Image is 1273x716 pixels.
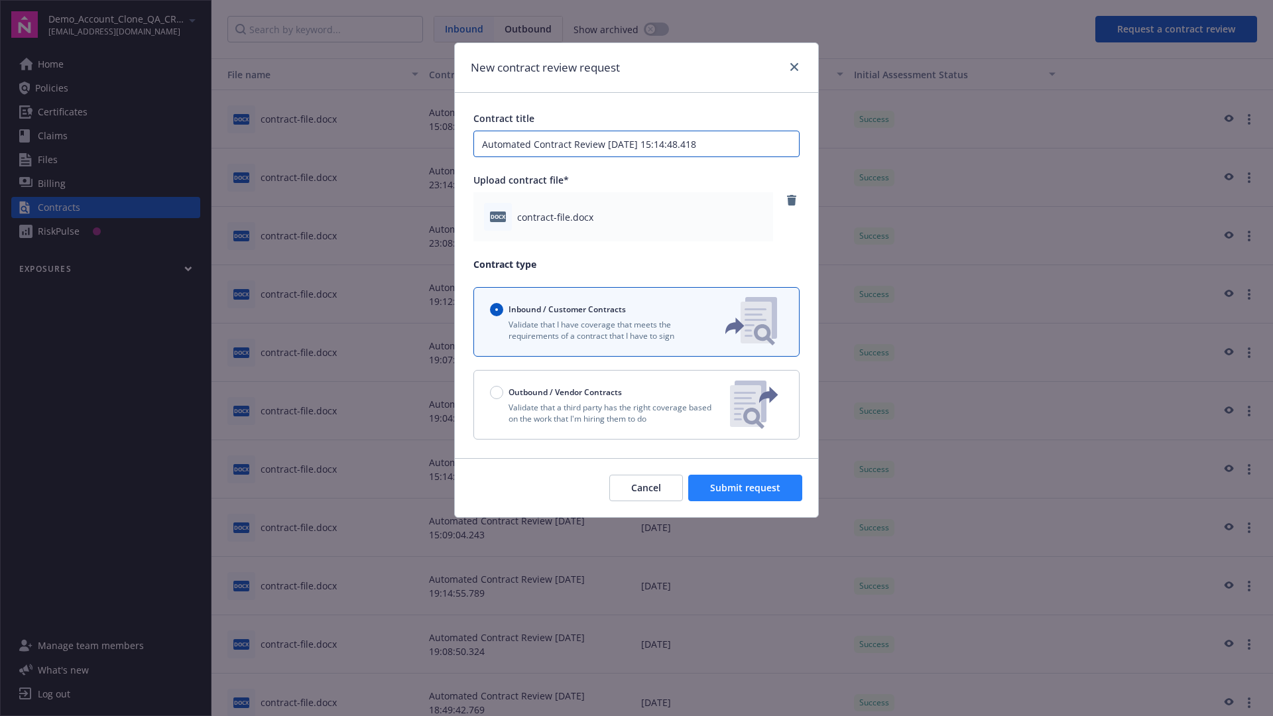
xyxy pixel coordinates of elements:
[473,257,800,271] p: Contract type
[473,112,534,125] span: Contract title
[473,174,569,186] span: Upload contract file*
[473,370,800,440] button: Outbound / Vendor ContractsValidate that a third party has the right coverage based on the work t...
[471,59,620,76] h1: New contract review request
[517,210,593,224] span: contract-file.docx
[688,475,802,501] button: Submit request
[490,386,503,399] input: Outbound / Vendor Contracts
[509,387,622,398] span: Outbound / Vendor Contracts
[784,192,800,208] a: remove
[490,211,506,221] span: docx
[786,59,802,75] a: close
[490,402,719,424] p: Validate that a third party has the right coverage based on the work that I'm hiring them to do
[509,304,626,315] span: Inbound / Customer Contracts
[490,303,503,316] input: Inbound / Customer Contracts
[609,475,683,501] button: Cancel
[473,131,800,157] input: Enter a title for this contract
[490,319,703,341] p: Validate that I have coverage that meets the requirements of a contract that I have to sign
[710,481,780,494] span: Submit request
[631,481,661,494] span: Cancel
[473,287,800,357] button: Inbound / Customer ContractsValidate that I have coverage that meets the requirements of a contra...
